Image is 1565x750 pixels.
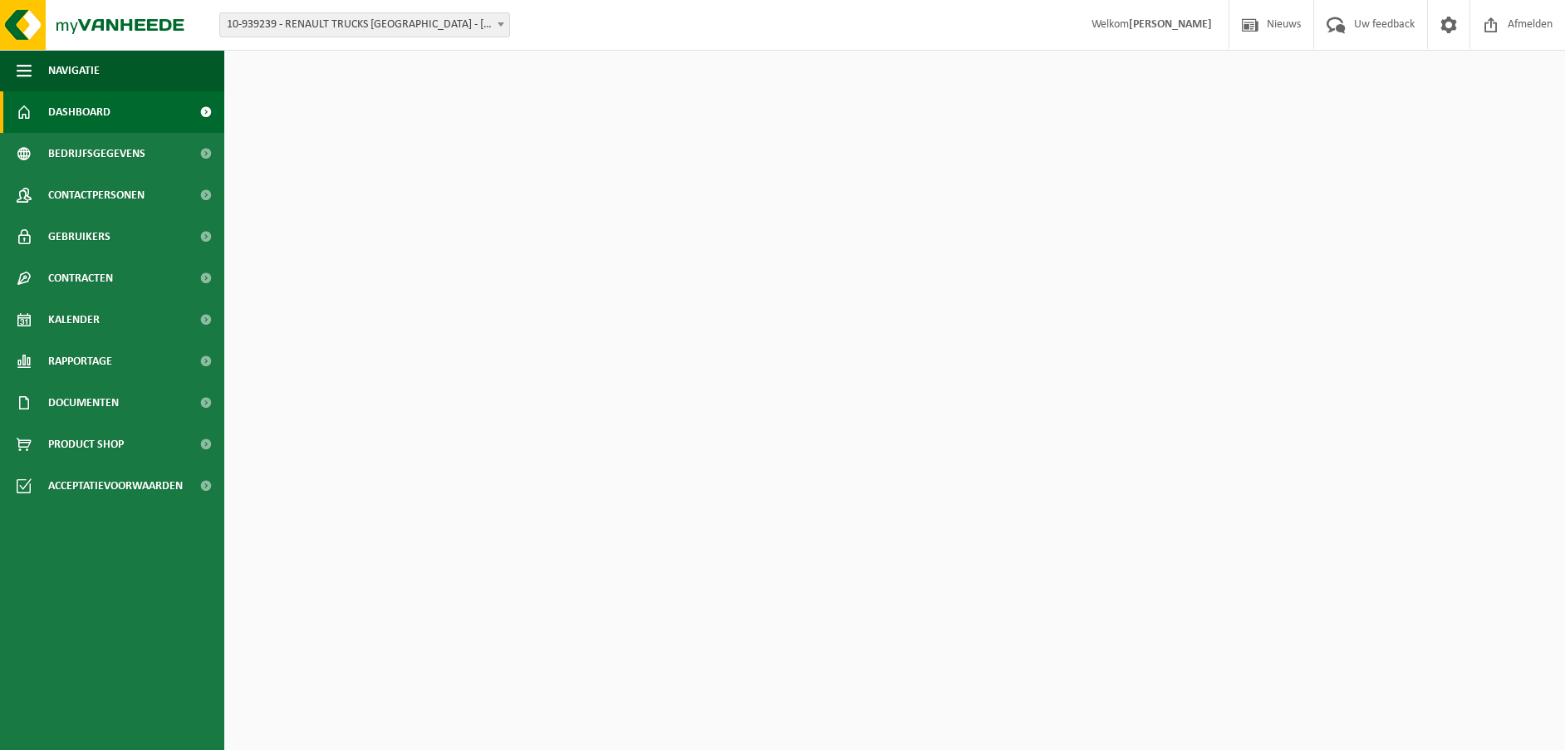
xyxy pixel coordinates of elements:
span: Bedrijfsgegevens [48,133,145,174]
span: Product Shop [48,424,124,465]
span: Acceptatievoorwaarden [48,465,183,507]
span: Contactpersonen [48,174,145,216]
span: 10-939239 - RENAULT TRUCKS BRUSSELS - LONDERZEEL [220,13,509,37]
span: 10-939239 - RENAULT TRUCKS BRUSSELS - LONDERZEEL [219,12,510,37]
span: Rapportage [48,341,112,382]
span: Contracten [48,257,113,299]
span: Navigatie [48,50,100,91]
span: Gebruikers [48,216,110,257]
strong: [PERSON_NAME] [1129,18,1212,31]
span: Kalender [48,299,100,341]
span: Documenten [48,382,119,424]
span: Dashboard [48,91,110,133]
